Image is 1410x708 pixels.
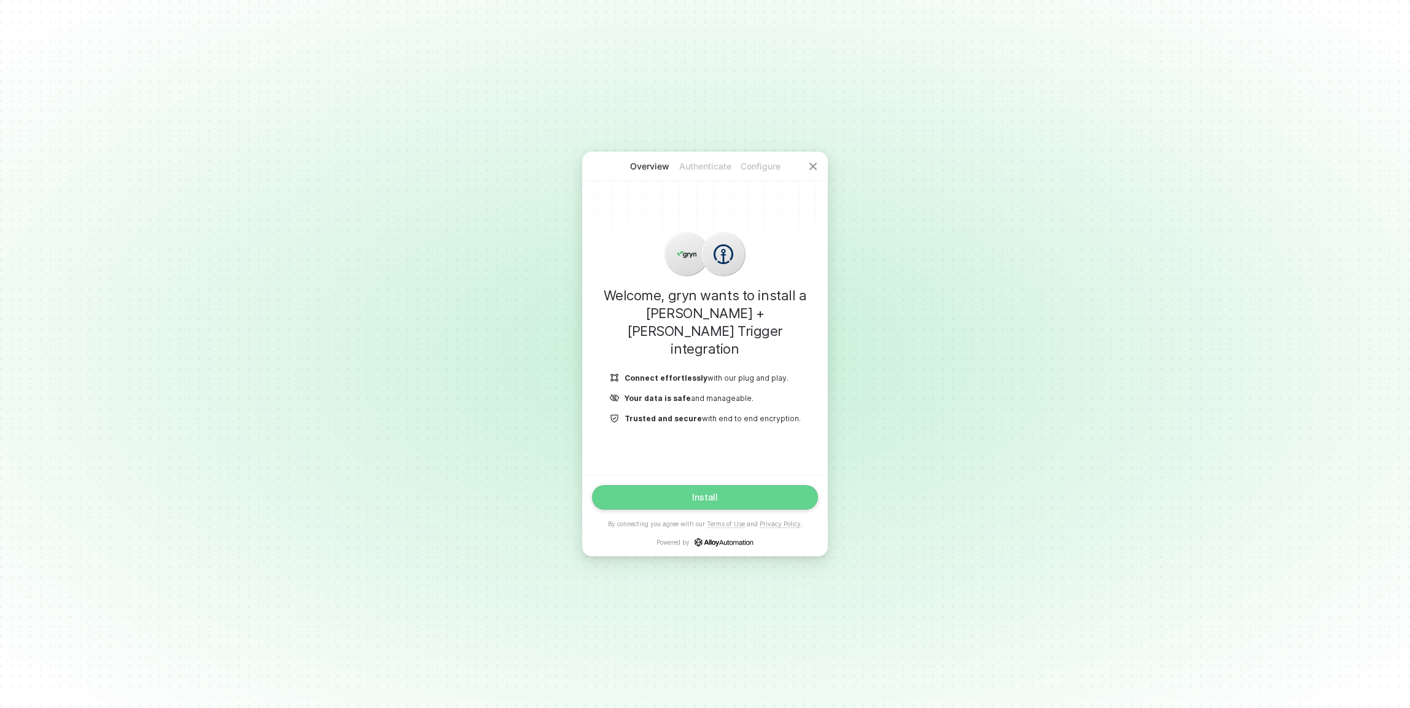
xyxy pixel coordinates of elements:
[625,413,801,424] p: with end to end encryption.
[610,413,620,424] img: icon
[656,538,754,547] p: Powered by
[760,520,801,528] a: Privacy Policy
[625,373,707,383] b: Connect effortlessly
[714,244,733,264] img: icon
[677,160,733,173] p: Authenticate
[608,519,803,528] p: By connecting you agree with our and .
[625,373,789,383] p: with our plug and play.
[610,373,620,383] img: icon
[707,520,745,528] a: Terms of Use
[622,160,677,173] p: Overview
[625,414,702,423] b: Trusted and secure
[625,394,691,403] b: Your data is safe
[695,538,754,547] a: icon-success
[625,393,754,403] p: and manageable.
[592,485,818,510] button: Install
[808,161,818,171] span: icon-close
[610,393,620,403] img: icon
[602,287,808,358] h1: Welcome, gryn wants to install a [PERSON_NAME] + [PERSON_NAME] Trigger integration
[733,160,788,173] p: Configure
[677,244,696,264] img: icon
[692,492,718,502] div: Install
